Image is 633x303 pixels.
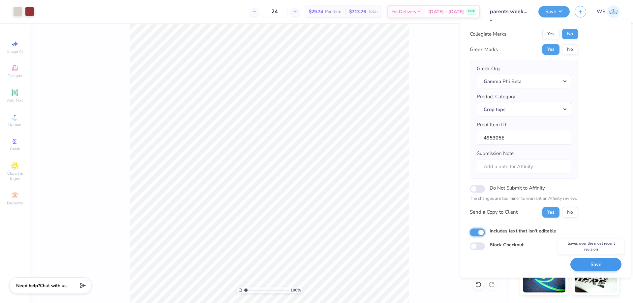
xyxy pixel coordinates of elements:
[7,49,23,54] span: Image AI
[8,122,21,127] span: Upload
[10,146,20,152] span: Greek
[597,5,620,18] a: WE
[428,8,464,15] span: [DATE] - [DATE]
[468,9,475,14] span: FREE
[490,241,524,248] label: Block Checkout
[40,283,68,289] span: Chat with us.
[7,98,23,103] span: Add Text
[562,44,578,55] button: No
[477,160,571,174] input: Add a note for Affinity
[477,121,506,129] label: Proof Item ID
[477,93,515,101] label: Product Category
[470,196,578,202] p: The changes are too minor to warrant an Affinity review.
[558,239,624,254] div: Saves over the most recent revision
[470,208,518,216] div: Send a Copy to Client
[309,8,323,15] span: $29.74
[16,283,40,289] strong: Need help?
[7,200,23,206] span: Decorate
[485,5,533,18] input: Untitled Design
[477,103,571,116] button: Crop tops
[542,207,559,218] button: Yes
[562,207,578,218] button: No
[477,65,500,73] label: Greek Org
[490,227,556,234] label: Includes text that isn't editable
[8,73,22,78] span: Designs
[538,6,570,17] button: Save
[570,258,621,271] button: Save
[325,8,341,15] span: Per Item
[368,8,378,15] span: Total
[490,184,545,192] label: Do Not Submit to Affinity
[290,287,301,293] span: 100 %
[542,29,559,39] button: Yes
[477,75,571,88] button: Gamma Phi Beta
[3,171,26,181] span: Clipart & logos
[349,8,366,15] span: $713.76
[562,29,578,39] button: No
[470,46,498,53] div: Greek Marks
[470,30,506,38] div: Collegiate Marks
[607,5,620,18] img: Werrine Empeynado
[391,8,416,15] span: Est. Delivery
[477,150,514,157] label: Submission Note
[262,6,287,17] input: – –
[542,44,559,55] button: Yes
[597,8,605,15] span: WE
